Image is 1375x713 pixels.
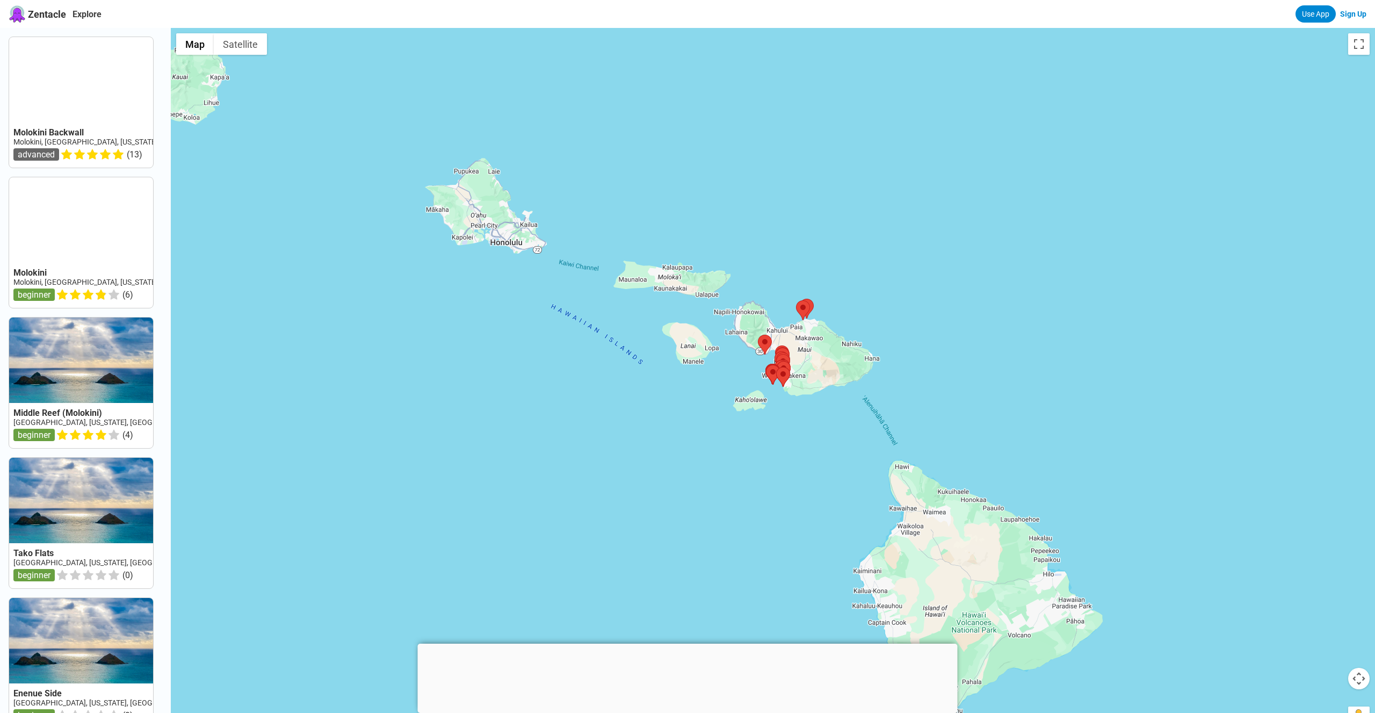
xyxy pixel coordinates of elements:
[13,278,158,286] a: Molokini, [GEOGRAPHIC_DATA], [US_STATE]
[176,33,214,55] button: Show street map
[13,558,278,567] a: [GEOGRAPHIC_DATA], [US_STATE], [GEOGRAPHIC_DATA], [GEOGRAPHIC_DATA]
[13,138,158,146] a: Molokini, [GEOGRAPHIC_DATA], [US_STATE]
[1340,10,1366,18] a: Sign Up
[1296,5,1336,23] a: Use App
[13,698,278,707] a: [GEOGRAPHIC_DATA], [US_STATE], [GEOGRAPHIC_DATA], [GEOGRAPHIC_DATA]
[28,9,66,20] span: Zentacle
[1154,11,1364,157] iframe: Sign in with Google Dialog
[73,9,102,19] a: Explore
[9,5,26,23] img: Zentacle logo
[9,5,66,23] a: Zentacle logoZentacle
[214,33,267,55] button: Show satellite imagery
[418,644,958,710] iframe: Advertisement
[1348,668,1370,689] button: Map camera controls
[13,418,278,427] a: [GEOGRAPHIC_DATA], [US_STATE], [GEOGRAPHIC_DATA], [GEOGRAPHIC_DATA]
